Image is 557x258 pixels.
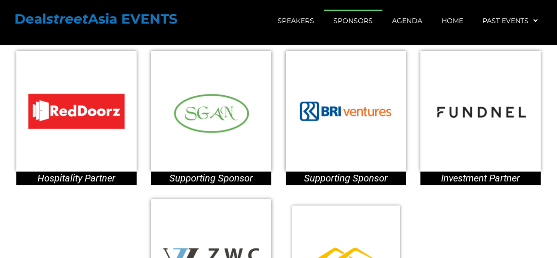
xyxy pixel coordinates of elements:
figcaption: Investment Partner [420,171,541,185]
a: Past Events [473,10,547,32]
a: Sponsors [324,10,382,32]
a: Home [432,10,473,32]
figcaption: Supporting Sponsor [286,171,406,185]
figcaption: Hospitality Partner [16,171,137,185]
figcaption: Supporting Sponsor [151,171,271,185]
a: Agenda [382,10,432,32]
a: Speakers [268,10,324,32]
strong: Deal Asia EVENTS [14,11,177,27]
em: street [46,11,88,27]
a: DealstreetAsia EVENTS [14,11,177,27]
